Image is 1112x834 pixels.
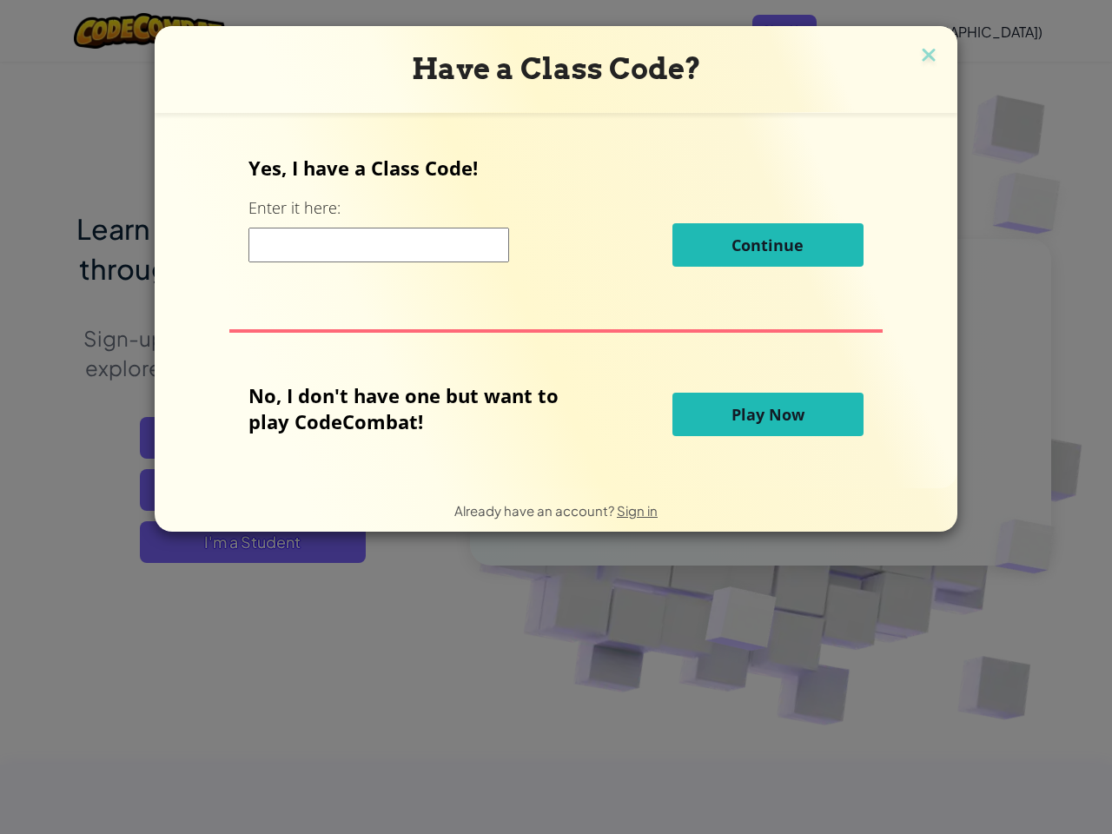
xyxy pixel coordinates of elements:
label: Enter it here: [248,197,341,219]
span: Continue [731,235,804,255]
span: Already have an account? [454,502,617,519]
img: close icon [917,43,940,69]
a: Sign in [617,502,658,519]
span: Play Now [731,404,804,425]
button: Continue [672,223,864,267]
p: Yes, I have a Class Code! [248,155,863,181]
button: Play Now [672,393,864,436]
span: Have a Class Code? [412,51,701,86]
p: No, I don't have one but want to play CodeCombat! [248,382,585,434]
